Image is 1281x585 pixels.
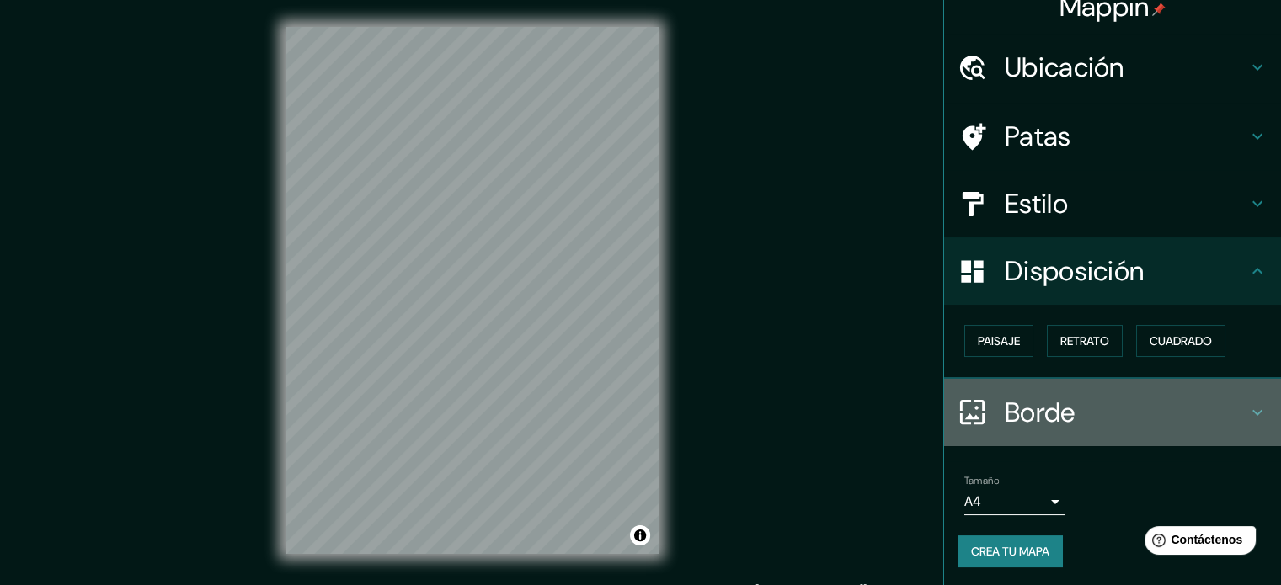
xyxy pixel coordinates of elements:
[971,544,1049,559] font: Crea tu mapa
[964,492,981,510] font: A4
[630,525,650,545] button: Activar o desactivar atribución
[1005,253,1144,289] font: Disposición
[978,333,1020,348] font: Paisaje
[964,325,1033,357] button: Paisaje
[944,379,1281,446] div: Borde
[1005,119,1071,154] font: Patas
[958,535,1063,567] button: Crea tu mapa
[1136,325,1225,357] button: Cuadrado
[1005,395,1076,430] font: Borde
[1060,333,1109,348] font: Retrato
[1047,325,1123,357] button: Retrato
[1131,519,1262,566] iframe: Lanzador de widgets de ayuda
[286,27,659,554] canvas: Mapa
[1005,50,1124,85] font: Ubicación
[964,474,999,487] font: Tamaño
[1005,186,1068,221] font: Estilo
[944,170,1281,237] div: Estilo
[944,34,1281,101] div: Ubicación
[964,488,1065,515] div: A4
[1150,333,1212,348] font: Cuadrado
[1152,3,1166,16] img: pin-icon.png
[944,237,1281,305] div: Disposición
[944,103,1281,170] div: Patas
